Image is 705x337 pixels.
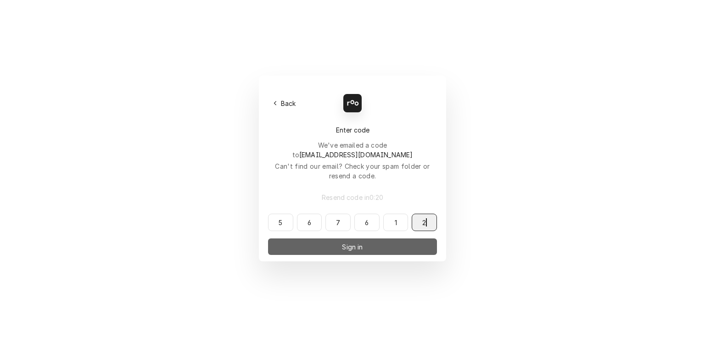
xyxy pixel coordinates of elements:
[268,125,437,135] div: Enter code
[292,151,413,159] span: to
[268,97,302,110] button: Back
[268,238,437,255] button: Sign in
[268,161,437,181] div: Can't find our email? Check your spam folder or resend a code.
[279,99,298,108] span: Back
[299,151,413,159] span: [EMAIL_ADDRESS][DOMAIN_NAME]
[320,193,385,202] span: Resend code in 0 : 20
[268,189,437,205] button: Resend code in0:20
[268,140,437,160] div: We've emailed a code
[340,242,364,252] span: Sign in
